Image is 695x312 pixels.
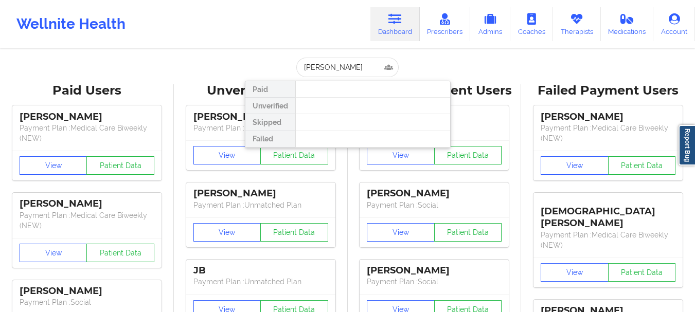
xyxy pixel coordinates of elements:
button: View [193,223,261,242]
a: Dashboard [370,7,420,41]
a: Admins [470,7,510,41]
div: [PERSON_NAME] [20,111,154,123]
button: View [541,263,609,282]
button: View [541,156,609,175]
a: Report Bug [679,125,695,166]
p: Payment Plan : Unmatched Plan [193,277,328,287]
button: View [20,244,87,262]
a: Coaches [510,7,553,41]
div: [PERSON_NAME] [193,111,328,123]
button: View [367,223,435,242]
p: Payment Plan : Social [367,200,502,210]
button: Patient Data [608,156,676,175]
button: Patient Data [86,156,154,175]
div: Skipped [245,114,295,131]
button: Patient Data [434,223,502,242]
button: View [20,156,87,175]
div: Paid Users [7,83,167,99]
div: [PERSON_NAME] [193,188,328,199]
div: Failed [245,131,295,148]
p: Payment Plan : Unmatched Plan [193,200,328,210]
a: Prescribers [420,7,471,41]
button: Patient Data [434,146,502,164]
button: Patient Data [608,263,676,282]
div: JB [193,265,328,277]
p: Payment Plan : Unmatched Plan [193,123,328,133]
a: Medications [601,7,654,41]
button: Patient Data [260,223,328,242]
div: Unverified Users [181,83,341,99]
p: Payment Plan : Social [20,297,154,307]
div: Unverified [245,98,295,114]
div: [PERSON_NAME] [20,198,154,210]
div: [PERSON_NAME] [20,285,154,297]
div: [PERSON_NAME] [367,265,502,277]
div: Failed Payment Users [528,83,688,99]
button: View [193,146,261,164]
div: [PERSON_NAME] [541,111,675,123]
button: View [367,146,435,164]
p: Payment Plan : Medical Care Biweekly (NEW) [541,123,675,143]
div: [DEMOGRAPHIC_DATA][PERSON_NAME] [541,198,675,229]
button: Patient Data [86,244,154,262]
div: [PERSON_NAME] [367,188,502,199]
a: Therapists [553,7,601,41]
p: Payment Plan : Medical Care Biweekly (NEW) [541,230,675,250]
p: Payment Plan : Medical Care Biweekly (NEW) [20,123,154,143]
div: Paid [245,81,295,98]
a: Account [653,7,695,41]
p: Payment Plan : Social [367,277,502,287]
p: Payment Plan : Medical Care Biweekly (NEW) [20,210,154,231]
button: Patient Data [260,146,328,164]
